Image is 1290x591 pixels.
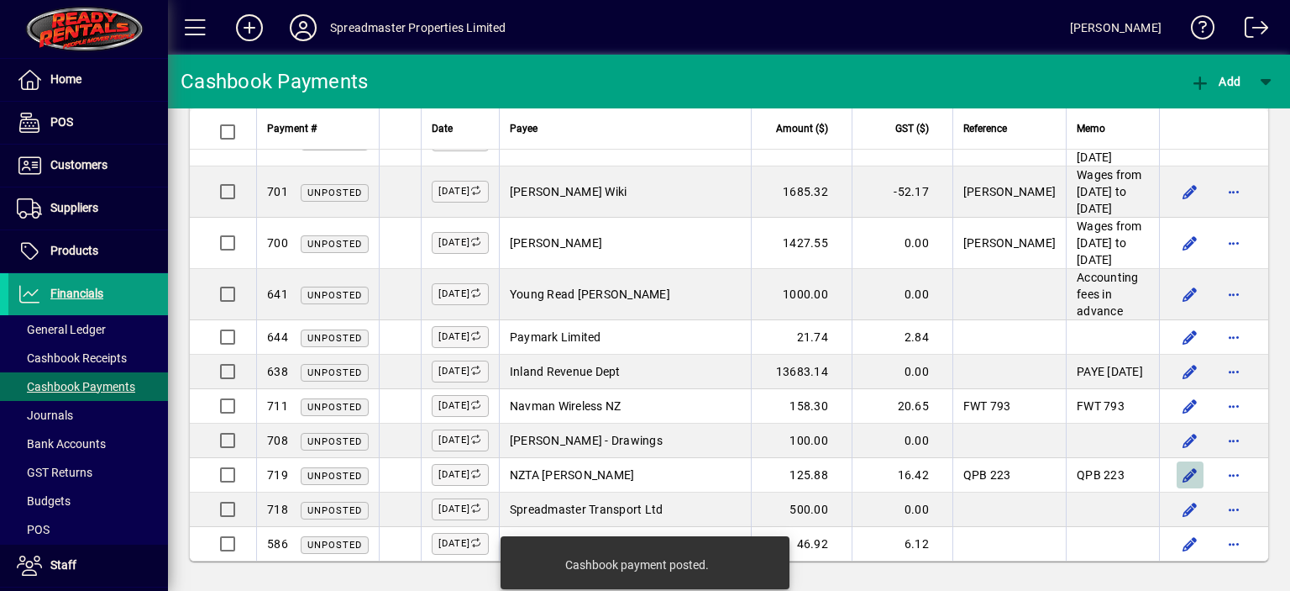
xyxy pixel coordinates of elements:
[1077,271,1139,318] span: Accounting fees in advance
[50,558,76,572] span: Staff
[267,288,288,301] span: 641
[181,68,368,95] div: Cashbook Payments
[1077,119,1149,138] div: Memo
[776,119,828,138] span: Amount ($)
[1220,393,1247,420] button: More options
[267,119,369,138] div: Payment #
[852,458,952,493] td: 16.42
[852,527,952,561] td: 6.12
[267,119,317,138] span: Payment #
[1220,358,1247,385] button: More options
[1177,496,1203,523] button: Edit
[307,505,362,516] span: Unposted
[751,389,852,424] td: 158.30
[267,537,288,551] span: 586
[1177,393,1203,420] button: Edit
[1177,530,1203,557] button: Edit
[510,365,621,378] span: Inland Revenue Dept
[50,201,98,214] span: Suppliers
[1077,365,1143,378] span: PAYE [DATE]
[432,499,489,520] label: [DATE]
[1190,75,1240,88] span: Add
[17,466,92,479] span: GST Returns
[267,468,288,482] span: 719
[510,434,663,447] span: [PERSON_NAME] - Drawings
[8,315,168,344] a: General Ledger
[852,320,952,355] td: 2.84
[751,493,852,527] td: 500.00
[8,487,168,515] a: Budgets
[432,464,489,486] label: [DATE]
[17,323,106,336] span: General Ledger
[432,119,453,138] span: Date
[510,288,670,301] span: Young Read [PERSON_NAME]
[751,320,852,355] td: 21.74
[223,13,276,43] button: Add
[267,503,288,516] span: 718
[8,458,168,487] a: GST Returns
[1077,168,1142,215] span: Wages from [DATE] to [DATE]
[8,230,168,272] a: Products
[50,158,107,171] span: Customers
[8,545,168,587] a: Staff
[50,115,73,129] span: POS
[432,181,489,203] label: [DATE]
[852,355,952,389] td: 0.00
[8,145,168,187] a: Customers
[1177,230,1203,256] button: Edit
[863,119,944,138] div: GST ($)
[852,389,952,424] td: 20.65
[432,395,489,417] label: [DATE]
[17,351,127,365] span: Cashbook Receipts
[510,468,635,482] span: NZTA [PERSON_NAME]
[307,187,362,198] span: Unposted
[510,185,627,198] span: [PERSON_NAME] Wiki
[50,287,103,300] span: Financials
[1220,324,1247,351] button: More options
[751,166,852,218] td: 1685.32
[852,424,952,458] td: 0.00
[751,269,852,320] td: 1000.00
[762,119,843,138] div: Amount ($)
[565,557,709,573] div: Cashbook payment posted.
[963,236,1056,250] span: [PERSON_NAME]
[751,527,852,561] td: 46.92
[17,409,73,422] span: Journals
[1232,3,1269,58] a: Logout
[1070,14,1162,41] div: [PERSON_NAME]
[307,540,362,551] span: Unposted
[751,424,852,458] td: 100.00
[1177,324,1203,351] button: Edit
[751,355,852,389] td: 13683.14
[8,401,168,430] a: Journals
[1177,281,1203,308] button: Edit
[267,434,288,447] span: 708
[1177,462,1203,488] button: Edit
[432,361,489,383] label: [DATE]
[432,430,489,451] label: [DATE]
[963,119,1056,138] div: Reference
[1077,119,1105,138] span: Memo
[267,330,288,344] span: 644
[8,515,168,544] a: POS
[307,239,362,250] span: Unposted
[895,119,929,138] span: GST ($)
[8,372,168,401] a: Cashbook Payments
[17,494,71,508] span: Budgets
[267,236,288,250] span: 700
[1220,127,1247,154] button: More options
[963,399,1011,413] span: FWT 793
[510,236,602,250] span: [PERSON_NAME]
[307,471,362,482] span: Unposted
[1177,127,1203,154] button: Edit
[1220,496,1247,523] button: More options
[17,380,135,393] span: Cashbook Payments
[307,367,362,378] span: Unposted
[8,430,168,458] a: Bank Accounts
[1220,530,1247,557] button: More options
[50,244,98,257] span: Products
[8,102,168,144] a: POS
[8,187,168,230] a: Suppliers
[17,523,50,536] span: POS
[267,365,288,378] span: 638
